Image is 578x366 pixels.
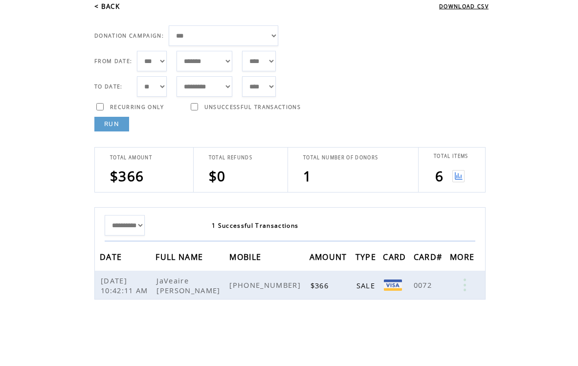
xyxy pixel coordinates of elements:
span: TOTAL ITEMS [434,153,468,159]
span: $0 [209,167,226,185]
span: 6 [435,167,444,185]
a: MOBILE [229,254,264,259]
span: RECURRING ONLY [110,104,164,110]
img: View graph [452,170,465,182]
a: FULL NAME [156,254,205,259]
span: AMOUNT [310,249,350,267]
span: SALE [356,280,378,290]
span: TO DATE: [94,83,123,90]
img: VISA [384,280,402,291]
span: DATE [100,249,124,267]
span: CARD# [414,249,445,267]
span: TOTAL NUMBER OF DONORS [303,154,378,161]
span: $366 [110,167,144,185]
a: CARD# [414,254,445,259]
span: MOBILE [229,249,264,267]
span: DONATION CAMPAIGN: [94,32,164,39]
span: [PHONE_NUMBER] [229,280,303,290]
span: 1 Successful Transactions [212,221,298,230]
a: DATE [100,254,124,259]
a: DOWNLOAD CSV [439,3,489,10]
span: MORE [450,249,477,267]
span: FULL NAME [156,249,205,267]
span: UNSUCCESSFUL TRANSACTIONS [204,104,301,110]
span: CARD [383,249,408,267]
a: RUN [94,117,129,131]
span: JaVeaire [PERSON_NAME] [156,276,222,295]
span: FROM DATE: [94,58,132,65]
span: TOTAL REFUNDS [209,154,252,161]
a: TYPE [356,254,378,259]
span: 1 [303,167,311,185]
a: < BACK [94,2,120,11]
span: TYPE [356,249,378,267]
a: CARD [383,254,408,259]
a: AMOUNT [310,254,350,259]
span: TOTAL AMOUNT [110,154,152,161]
span: $366 [311,280,331,290]
span: [DATE] 10:42:11 AM [101,276,151,295]
span: 0072 [414,280,434,290]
